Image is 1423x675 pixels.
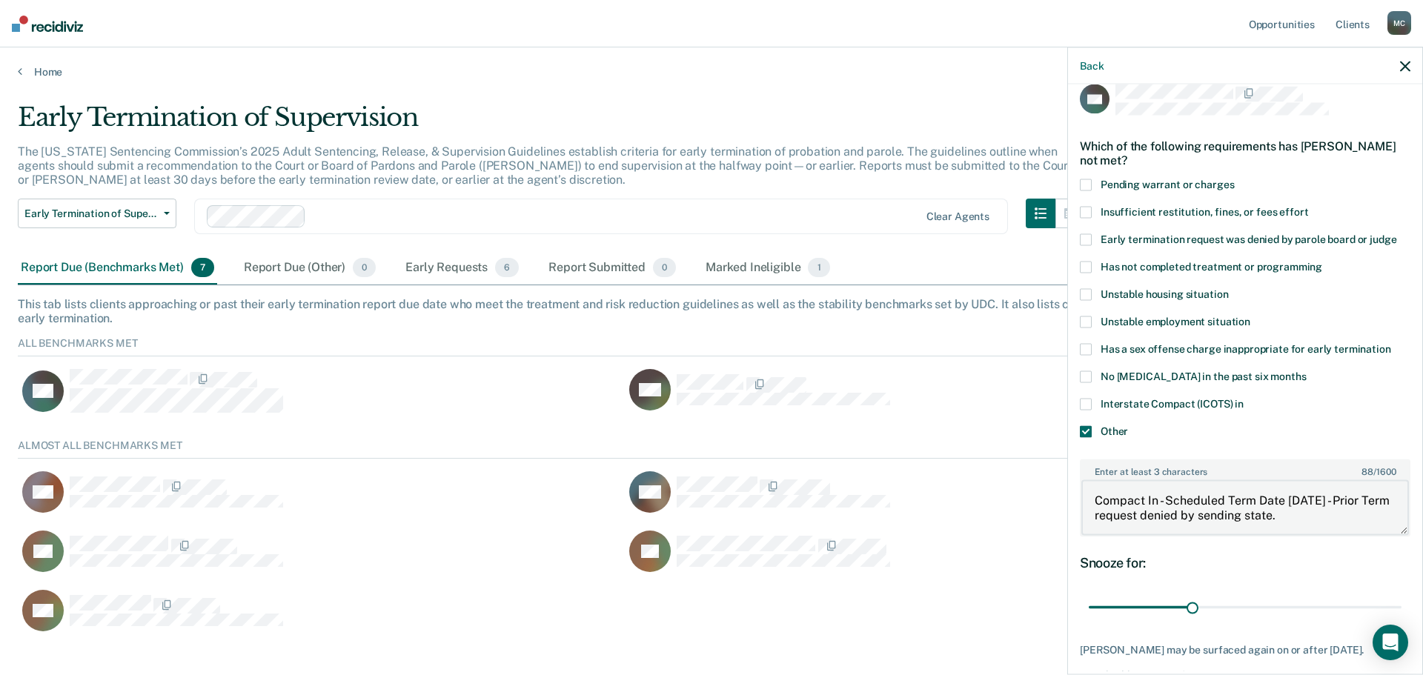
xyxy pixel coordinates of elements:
[495,258,519,277] span: 6
[402,252,522,285] div: Early Requests
[1361,467,1396,477] span: / 1600
[625,530,1232,589] div: CaseloadOpportunityCell-262766
[653,258,676,277] span: 0
[18,65,1405,79] a: Home
[18,144,1072,187] p: The [US_STATE] Sentencing Commission’s 2025 Adult Sentencing, Release, & Supervision Guidelines e...
[1081,480,1409,535] textarea: Compact In - Scheduled Term Date [DATE] - Prior Term request denied by sending state.
[18,252,217,285] div: Report Due (Benchmarks Met)
[24,207,158,220] span: Early Termination of Supervision
[12,16,83,32] img: Recidiviz
[1101,206,1308,218] span: Insufficient restitution, fines, or fees effort
[241,252,379,285] div: Report Due (Other)
[545,252,679,285] div: Report Submitted
[1373,625,1408,660] div: Open Intercom Messenger
[18,297,1405,325] div: This tab lists clients approaching or past their early termination report due date who meet the t...
[1101,316,1250,327] span: Unstable employment situation
[191,258,214,277] span: 7
[1081,461,1409,477] label: Enter at least 3 characters
[1101,398,1244,410] span: Interstate Compact (ICOTS) in
[1101,288,1228,300] span: Unstable housing situation
[353,258,376,277] span: 0
[1361,467,1373,477] span: 88
[1080,127,1410,179] div: Which of the following requirements has [PERSON_NAME] not met?
[18,530,625,589] div: CaseloadOpportunityCell-226176
[18,439,1405,459] div: Almost All Benchmarks Met
[1080,59,1104,72] button: Back
[1101,179,1234,190] span: Pending warrant or charges
[625,470,1232,530] div: CaseloadOpportunityCell-256855
[18,368,625,428] div: CaseloadOpportunityCell-255413
[808,258,829,277] span: 1
[1101,425,1128,437] span: Other
[1101,343,1391,355] span: Has a sex offense charge inappropriate for early termination
[18,102,1085,144] div: Early Termination of Supervision
[1080,554,1410,571] div: Snooze for:
[1080,644,1410,656] div: [PERSON_NAME] may be surfaced again on or after [DATE].
[1101,261,1322,273] span: Has not completed treatment or programming
[18,589,625,648] div: CaseloadOpportunityCell-256194
[1101,233,1396,245] span: Early termination request was denied by parole board or judge
[703,252,833,285] div: Marked Ineligible
[1387,11,1411,35] div: M C
[18,337,1405,356] div: All Benchmarks Met
[625,368,1232,428] div: CaseloadOpportunityCell-120611
[1101,370,1306,382] span: No [MEDICAL_DATA] in the past six months
[18,470,625,530] div: CaseloadOpportunityCell-261516
[926,210,989,223] div: Clear agents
